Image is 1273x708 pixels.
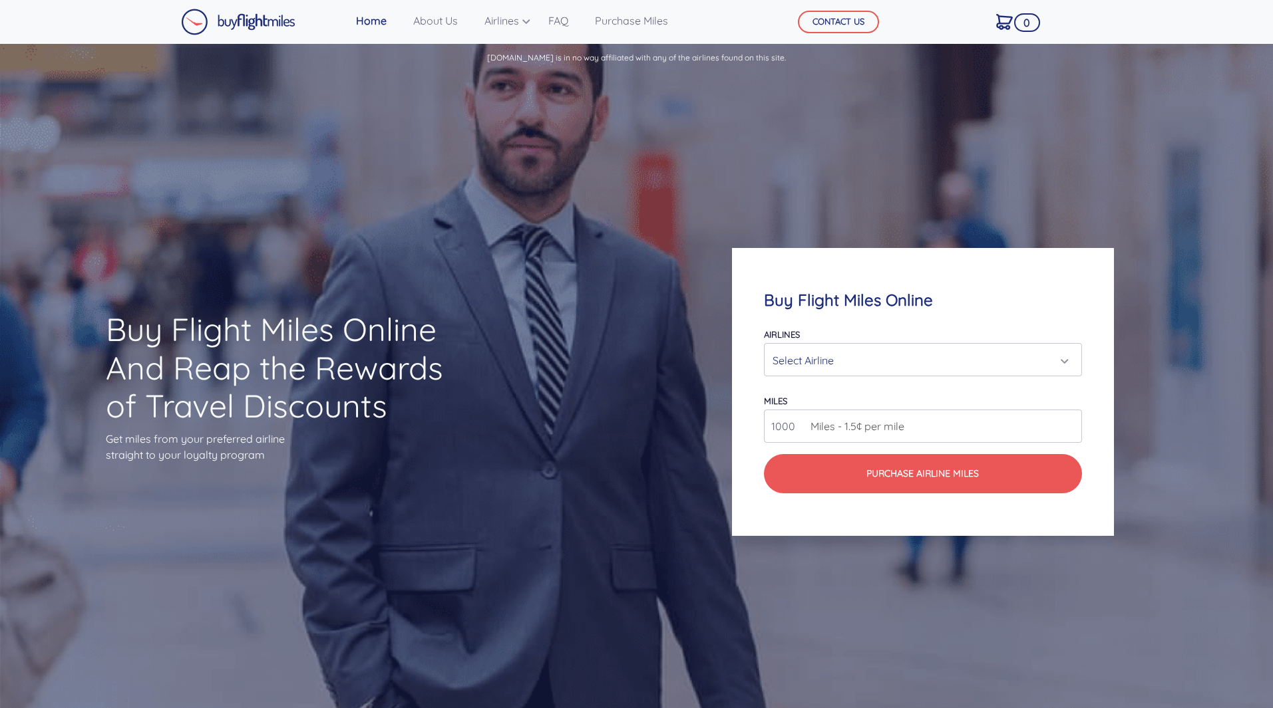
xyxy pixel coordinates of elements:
button: CONTACT US [798,11,879,33]
label: miles [764,396,787,406]
label: Airlines [764,329,800,340]
h1: Buy Flight Miles Online And Reap the Rewards of Travel Discounts [106,310,466,425]
span: Miles - 1.5¢ per mile [804,418,904,434]
img: Buy Flight Miles Logo [181,9,295,35]
p: Get miles from your preferred airline straight to your loyalty program [106,431,466,463]
span: 0 [1014,13,1040,32]
button: Select Airline [764,343,1081,376]
div: Select Airline [773,348,1065,373]
h4: Buy Flight Miles Online [764,291,1081,310]
a: Purchase Miles [590,7,673,34]
img: Cart [996,14,1013,30]
a: 0 [991,7,1018,35]
a: Airlines [479,7,527,34]
a: Home [351,7,392,34]
a: About Us [408,7,463,34]
a: FAQ [543,7,574,34]
button: Purchase Airline Miles [764,454,1081,493]
a: Buy Flight Miles Logo [181,5,295,39]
